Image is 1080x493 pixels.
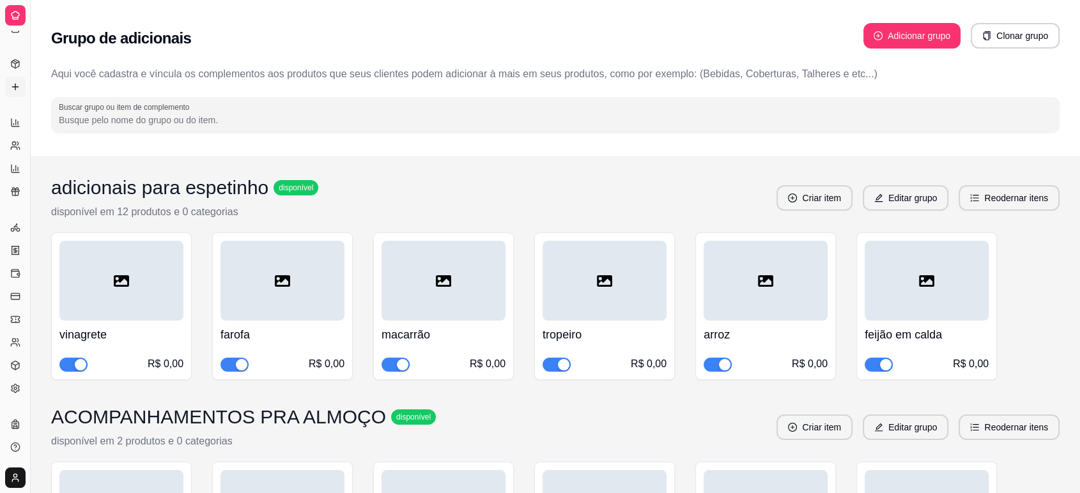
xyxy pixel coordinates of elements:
[51,204,318,220] p: disponível em 12 produtos e 0 categorias
[631,356,667,372] div: R$ 0,00
[788,423,797,432] span: plus-circle
[51,176,268,199] h3: adicionais para espetinho
[874,193,883,202] span: edit
[970,423,979,432] span: ordered-list
[309,356,344,372] div: R$ 0,00
[776,414,852,440] button: plus-circleCriar item
[959,185,1060,211] button: ordered-listReodernar itens
[792,356,828,372] div: R$ 0,00
[863,185,948,211] button: editEditar grupo
[59,326,183,344] h4: vinagrete
[970,193,979,202] span: ordered-list
[971,23,1060,49] button: copyClonar grupo
[220,326,344,344] h4: farofa
[59,102,194,112] label: Buscar grupo ou item de complemento
[953,356,989,372] div: R$ 0,00
[982,31,991,40] span: copy
[863,414,948,440] button: editEditar grupo
[959,414,1060,440] button: ordered-listReodernar itens
[51,66,1060,82] p: Aqui você cadastra e víncula os complementos aos produtos que seus clientes podem adicionar à mai...
[382,326,505,344] h4: macarrão
[394,412,433,422] span: disponível
[276,183,316,193] span: disponível
[874,31,883,40] span: plus-circle
[863,23,960,49] button: plus-circleAdicionar grupo
[59,114,1052,126] input: Buscar grupo ou item de complemento
[704,326,828,344] h4: arroz
[470,356,505,372] div: R$ 0,00
[148,356,183,372] div: R$ 0,00
[776,185,852,211] button: plus-circleCriar item
[51,406,386,429] h3: ACOMPANHAMENTOS PRA ALMOÇO
[865,326,989,344] h4: feijão em calda
[543,326,667,344] h4: tropeiro
[788,193,797,202] span: plus-circle
[10,97,45,107] span: Relatórios
[51,28,191,49] h2: Grupo de adicionais
[874,423,883,432] span: edit
[51,434,436,449] p: disponível em 2 produtos e 0 categorias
